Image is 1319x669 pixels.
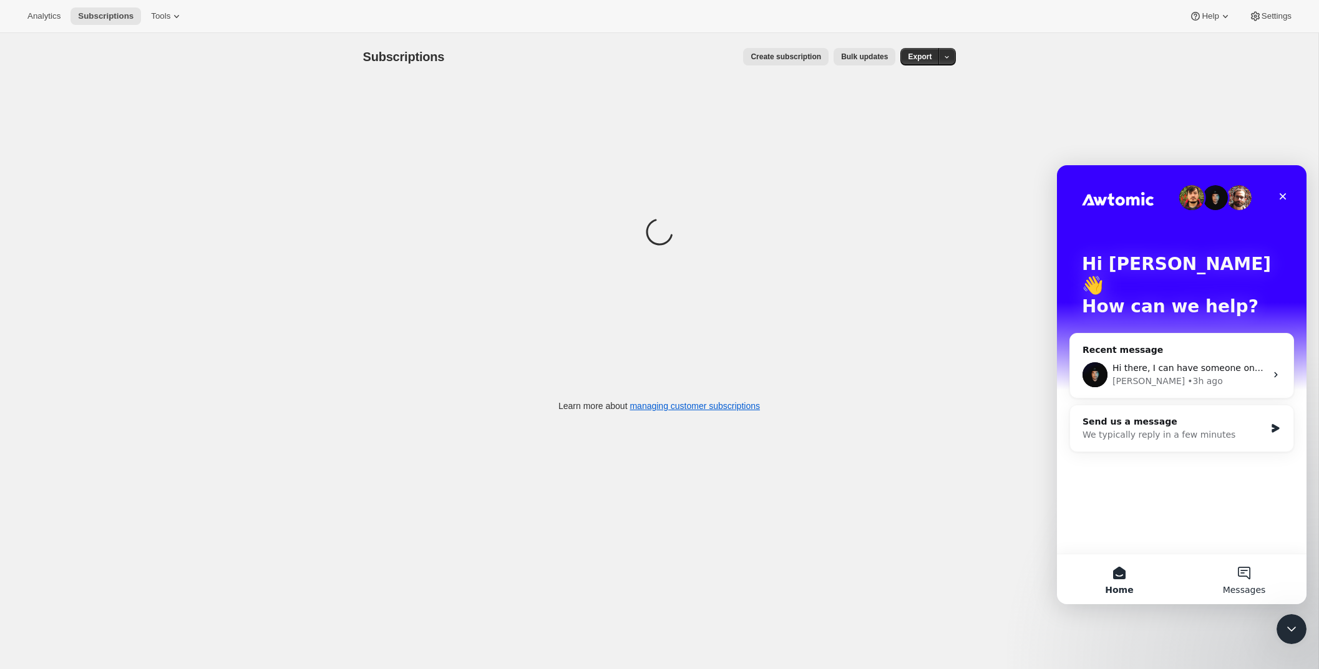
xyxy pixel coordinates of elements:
iframe: Intercom live chat [1277,614,1307,644]
span: Settings [1262,11,1292,21]
button: Messages [125,389,250,439]
iframe: Intercom live chat [1057,165,1307,604]
span: Hi there, I can have someone on the team take a look! [56,198,294,208]
div: Send us a messageWe typically reply in a few minutes [12,239,237,287]
button: Subscriptions [71,7,141,25]
button: Settings [1242,7,1299,25]
span: Export [908,52,932,62]
div: Send us a message [26,250,208,263]
span: Subscriptions [78,11,134,21]
span: Analytics [27,11,61,21]
button: Export [900,48,939,65]
div: Close [215,20,237,42]
span: Home [48,420,76,429]
div: We typically reply in a few minutes [26,263,208,276]
button: Help [1182,7,1239,25]
button: Create subscription [743,48,829,65]
span: Subscriptions [363,50,445,64]
div: [PERSON_NAME] [56,209,128,223]
div: • 3h ago [130,209,166,223]
span: Messages [166,420,209,429]
button: Analytics [20,7,68,25]
a: managing customer subscriptions [630,401,760,411]
span: Bulk updates [841,52,888,62]
span: Tools [151,11,170,21]
span: Help [1202,11,1219,21]
span: Create subscription [751,52,821,62]
button: Tools [144,7,190,25]
p: Learn more about [558,400,760,412]
button: Bulk updates [834,48,895,65]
